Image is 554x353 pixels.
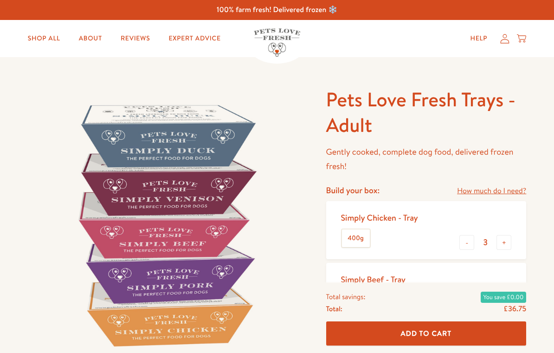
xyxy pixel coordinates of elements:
[496,235,511,250] button: +
[161,29,228,48] a: Expert Advice
[463,29,495,48] a: Help
[326,87,527,137] h1: Pets Love Fresh Trays - Adult
[341,274,406,285] div: Simply Beef - Tray
[508,309,545,344] iframe: Gorgias live chat messenger
[326,291,366,303] span: Total savings:
[481,292,527,303] span: You save £0.00
[341,212,418,223] div: Simply Chicken - Tray
[20,29,68,48] a: Shop All
[113,29,157,48] a: Reviews
[326,321,527,346] button: Add To Cart
[503,304,526,314] span: £36.75
[326,145,527,173] p: Gently cooked, complete dog food, delivered frozen fresh!
[71,29,110,48] a: About
[400,328,451,338] span: Add To Cart
[326,303,342,315] span: Total:
[459,235,474,250] button: -
[457,185,526,197] a: How much do I need?
[254,28,300,57] img: Pets Love Fresh
[326,185,380,196] h4: Build your box:
[342,229,370,247] label: 400g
